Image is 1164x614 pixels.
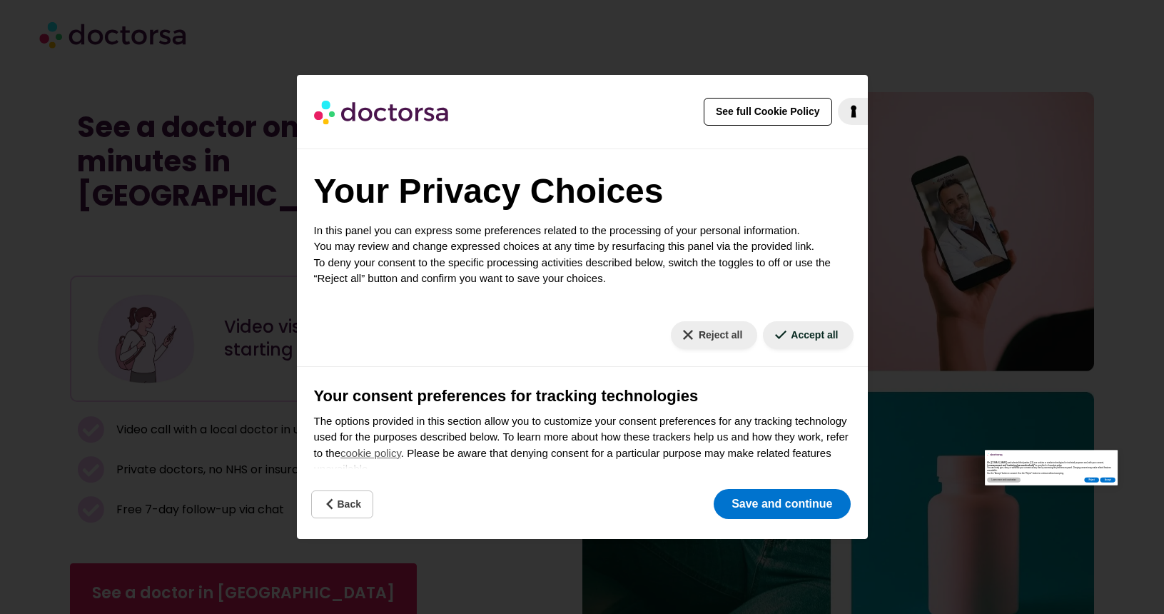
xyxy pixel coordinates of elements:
[1051,464,1061,466] a: cookie policy
[314,223,851,287] p: In this panel you can express some preferences related to the processing of your personal informa...
[987,453,1003,457] img: logo
[987,478,1021,483] button: Learn more and customize
[1084,478,1099,483] button: Reject
[671,321,757,349] button: Reject all
[704,98,832,126] button: See full Cookie Policy
[989,464,1035,466] strong: measurement and “marketing (personalized ads)”
[838,98,868,125] a: iubenda - Cookie Policy and Cookie Compliance Management
[311,490,373,518] button: Back
[763,321,853,349] button: Accept all
[987,472,1115,475] p: Use the “Accept” button to consent. Use the “Reject” button to continue without accepting.
[716,104,820,119] span: See full Cookie Policy
[987,467,1115,473] p: You can freely give, deny, or withdraw your consent at any time by accessing the preferences pane...
[938,448,1164,567] div: Notice
[314,384,851,408] h3: Your consent preferences for tracking technologies
[1100,478,1115,483] button: Accept
[987,461,1115,467] p: We ([DOMAIN_NAME]) and selected third parties (13) use cookies or similar technologies for techni...
[314,92,451,131] img: logo
[314,166,851,217] h2: Your Privacy Choices
[314,413,851,478] p: The options provided in this section allow you to customize your consent preferences for any trac...
[340,447,401,459] a: cookie policy
[714,489,850,519] button: Save and continue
